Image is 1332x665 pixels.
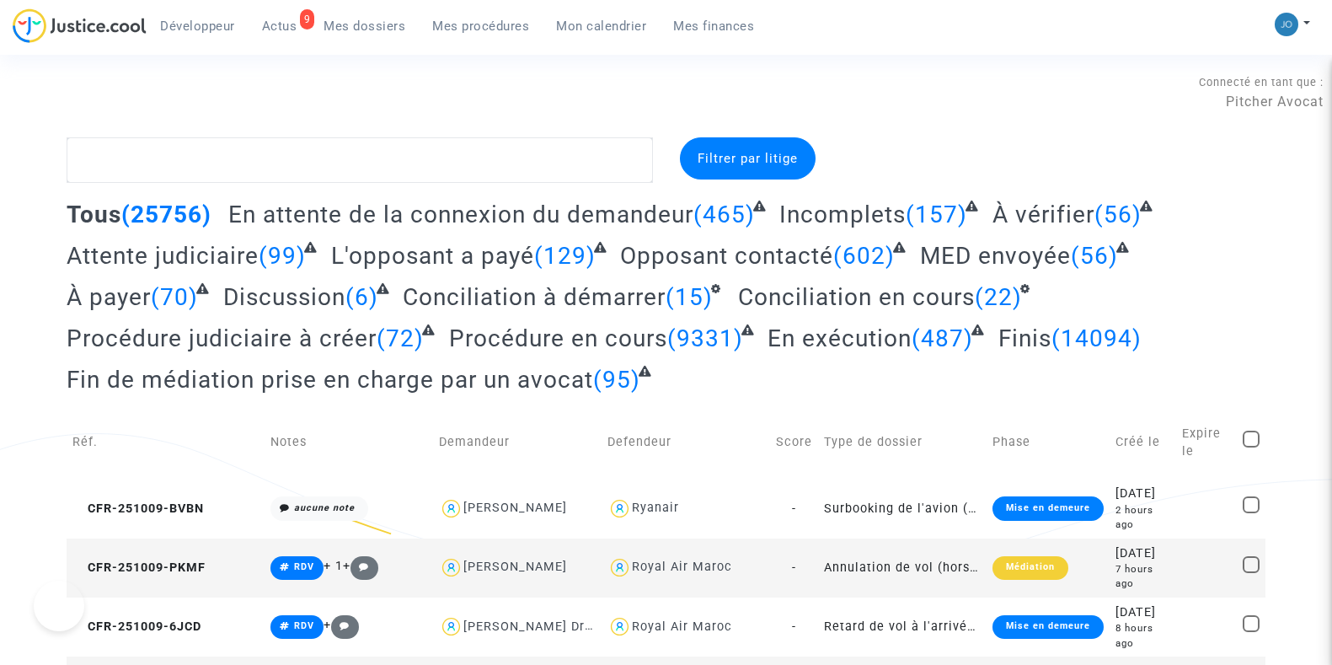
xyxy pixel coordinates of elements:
div: Mise en demeure [992,615,1104,639]
div: [DATE] [1115,544,1170,563]
span: CFR-251009-PKMF [72,560,206,575]
span: Mon calendrier [556,19,646,34]
div: 2 hours ago [1115,503,1170,533]
td: Score [770,406,818,479]
img: icon-user.svg [439,496,463,521]
span: Finis [998,324,1051,352]
img: icon-user.svg [607,614,632,639]
a: Mes dossiers [310,13,419,39]
span: Conciliation à démarrer [403,283,666,311]
span: MED envoyée [920,242,1071,270]
div: [PERSON_NAME] Drame [463,619,612,634]
span: (14094) [1051,324,1142,352]
span: Actus [262,19,297,34]
span: (487) [912,324,973,352]
span: Tous [67,201,121,228]
span: Connecté en tant que : [1199,76,1324,88]
span: + [324,618,360,632]
div: Médiation [992,556,1068,580]
span: L'opposant a payé [331,242,534,270]
td: Notes [265,406,433,479]
span: RDV [294,561,314,572]
span: En attente de la connexion du demandeur [228,201,693,228]
span: À payer [67,283,151,311]
a: Mon calendrier [543,13,660,39]
span: + 1 [324,559,343,573]
span: CFR-251009-6JCD [72,619,201,634]
span: (6) [345,283,378,311]
div: [PERSON_NAME] [463,501,567,515]
img: icon-user.svg [607,555,632,580]
td: Phase [987,406,1110,479]
span: Incomplets [779,201,906,228]
span: Discussion [223,283,345,311]
span: Fin de médiation prise en charge par un avocat [67,366,593,394]
i: aucune note [294,502,355,513]
span: (99) [259,242,306,270]
span: (25756) [121,201,211,228]
span: (72) [377,324,424,352]
img: icon-user.svg [439,614,463,639]
span: Mes dossiers [324,19,405,34]
span: Procédure judiciaire à créer [67,324,377,352]
span: (129) [534,242,596,270]
div: Royal Air Maroc [632,560,732,574]
td: Retard de vol à l'arrivée (Règlement CE n°261/2004) [818,598,987,657]
iframe: Help Scout Beacon - Open [34,581,84,631]
span: (602) [833,242,895,270]
td: Defendeur [602,406,770,479]
div: 9 [300,9,315,29]
span: - [792,501,796,516]
span: (22) [975,283,1022,311]
a: 9Actus [249,13,311,39]
span: Filtrer par litige [698,151,798,166]
div: Royal Air Maroc [632,619,732,634]
span: (56) [1094,201,1142,228]
span: Mes procédures [432,19,529,34]
span: - [792,560,796,575]
a: Développeur [147,13,249,39]
span: Opposant contacté [620,242,833,270]
span: RDV [294,620,314,631]
div: [PERSON_NAME] [463,560,567,574]
img: jc-logo.svg [13,8,147,43]
span: Mes finances [673,19,754,34]
img: 45a793c8596a0d21866ab9c5374b5e4b [1275,13,1298,36]
img: icon-user.svg [607,496,632,521]
td: Surbooking de l'avion (Règlement CE n°261/2004) [818,479,987,538]
img: icon-user.svg [439,555,463,580]
td: Type de dossier [818,406,987,479]
div: 7 hours ago [1115,562,1170,592]
span: CFR-251009-BVBN [72,501,204,516]
td: Expire le [1176,406,1237,479]
div: 8 hours ago [1115,621,1170,651]
span: - [792,619,796,634]
td: Réf. [67,406,265,479]
span: En exécution [768,324,912,352]
div: [DATE] [1115,603,1170,622]
span: (157) [906,201,967,228]
a: Mes finances [660,13,768,39]
span: (56) [1071,242,1118,270]
span: (15) [666,283,713,311]
a: Mes procédures [419,13,543,39]
span: Attente judiciaire [67,242,259,270]
span: À vérifier [992,201,1094,228]
span: Conciliation en cours [738,283,975,311]
td: Annulation de vol (hors UE - Convention de [GEOGRAPHIC_DATA]) [818,539,987,598]
span: (465) [693,201,755,228]
span: Procédure en cours [449,324,667,352]
span: Développeur [160,19,235,34]
span: (70) [151,283,198,311]
td: Demandeur [433,406,602,479]
td: Créé le [1110,406,1176,479]
div: Ryanair [632,501,679,515]
div: Mise en demeure [992,496,1104,520]
div: [DATE] [1115,485,1170,503]
span: (9331) [667,324,743,352]
span: (95) [593,366,640,394]
span: + [343,559,379,573]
